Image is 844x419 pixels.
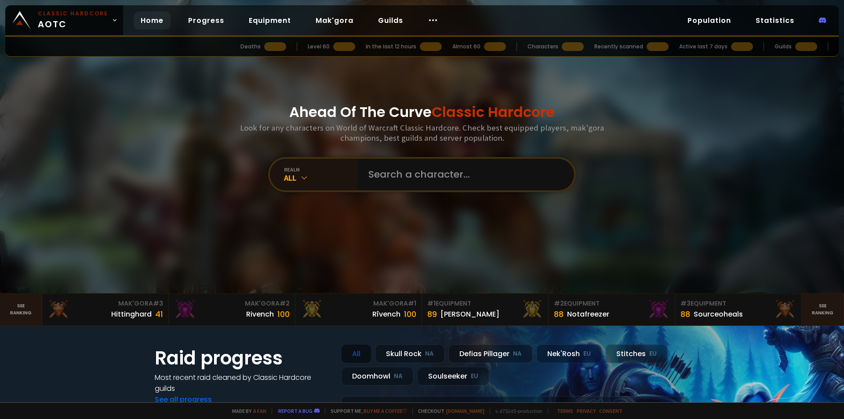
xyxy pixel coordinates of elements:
div: Stitches [605,344,668,363]
div: realm [284,166,358,173]
a: Consent [599,408,622,414]
span: # 3 [153,299,163,308]
a: Buy me a coffee [364,408,407,414]
div: Almost 60 [452,43,480,51]
div: Equipment [680,299,796,308]
a: Mak'Gora#1Rîvench100 [295,294,422,325]
span: # 1 [408,299,416,308]
div: Soulseeker [417,367,489,386]
a: Guilds [371,11,410,29]
a: See all progress [155,394,212,404]
a: Population [680,11,738,29]
a: Mak'Gora#2Rivench100 [169,294,295,325]
div: Rivench [246,309,274,320]
div: 88 [554,308,564,320]
div: Equipment [554,299,669,308]
div: Guilds [775,43,792,51]
div: 41 [155,308,163,320]
div: Doomhowl [341,367,414,386]
span: Checkout [412,408,484,414]
div: Defias Pillager [448,344,533,363]
small: NA [425,350,434,358]
div: Skull Rock [375,344,445,363]
a: Statistics [749,11,801,29]
div: Active last 7 days [679,43,728,51]
div: Notafreezer [567,309,609,320]
a: Report a bug [278,408,313,414]
span: Made by [227,408,266,414]
div: Hittinghard [111,309,152,320]
a: #1Equipment89[PERSON_NAME] [422,294,549,325]
small: EU [583,350,591,358]
div: Recently scanned [594,43,643,51]
a: Mak'Gora#3Hittinghard41 [42,294,169,325]
a: #3Equipment88Sourceoheals [675,294,802,325]
h3: Look for any characters on World of Warcraft Classic Hardcore. Check best equipped players, mak'g... [236,123,608,143]
a: Equipment [242,11,298,29]
a: Mak'gora [309,11,360,29]
div: 100 [404,308,416,320]
a: a fan [253,408,266,414]
span: Support me, [325,408,407,414]
div: All [341,344,371,363]
div: 89 [427,308,437,320]
small: EU [471,372,478,381]
div: Rîvench [372,309,400,320]
a: Terms [557,408,573,414]
div: Deaths [240,43,261,51]
a: Seeranking [802,294,844,325]
small: NA [394,372,403,381]
div: Mak'Gora [301,299,416,308]
div: Mak'Gora [47,299,163,308]
a: [DOMAIN_NAME] [446,408,484,414]
div: All [284,173,358,183]
div: Characters [527,43,558,51]
div: Sourceoheals [694,309,743,320]
small: EU [649,350,657,358]
span: v. d752d5 - production [490,408,542,414]
div: In the last 12 hours [366,43,416,51]
a: Home [134,11,171,29]
span: # 2 [280,299,290,308]
div: Mak'Gora [174,299,290,308]
h1: Ahead Of The Curve [289,102,555,123]
div: Nek'Rosh [536,344,602,363]
div: 100 [277,308,290,320]
div: Level 60 [308,43,330,51]
span: # 1 [427,299,436,308]
h4: Most recent raid cleaned by Classic Hardcore guilds [155,372,331,394]
input: Search a character... [363,159,564,190]
div: Equipment [427,299,543,308]
span: Classic Hardcore [432,102,555,122]
a: Classic HardcoreAOTC [5,5,123,35]
small: NA [513,350,522,358]
small: Classic Hardcore [38,10,108,18]
a: #2Equipment88Notafreezer [549,294,675,325]
a: Progress [181,11,231,29]
a: Privacy [577,408,596,414]
span: # 2 [554,299,564,308]
div: 88 [680,308,690,320]
span: # 3 [680,299,691,308]
div: [PERSON_NAME] [440,309,499,320]
span: AOTC [38,10,108,31]
h1: Raid progress [155,344,331,372]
